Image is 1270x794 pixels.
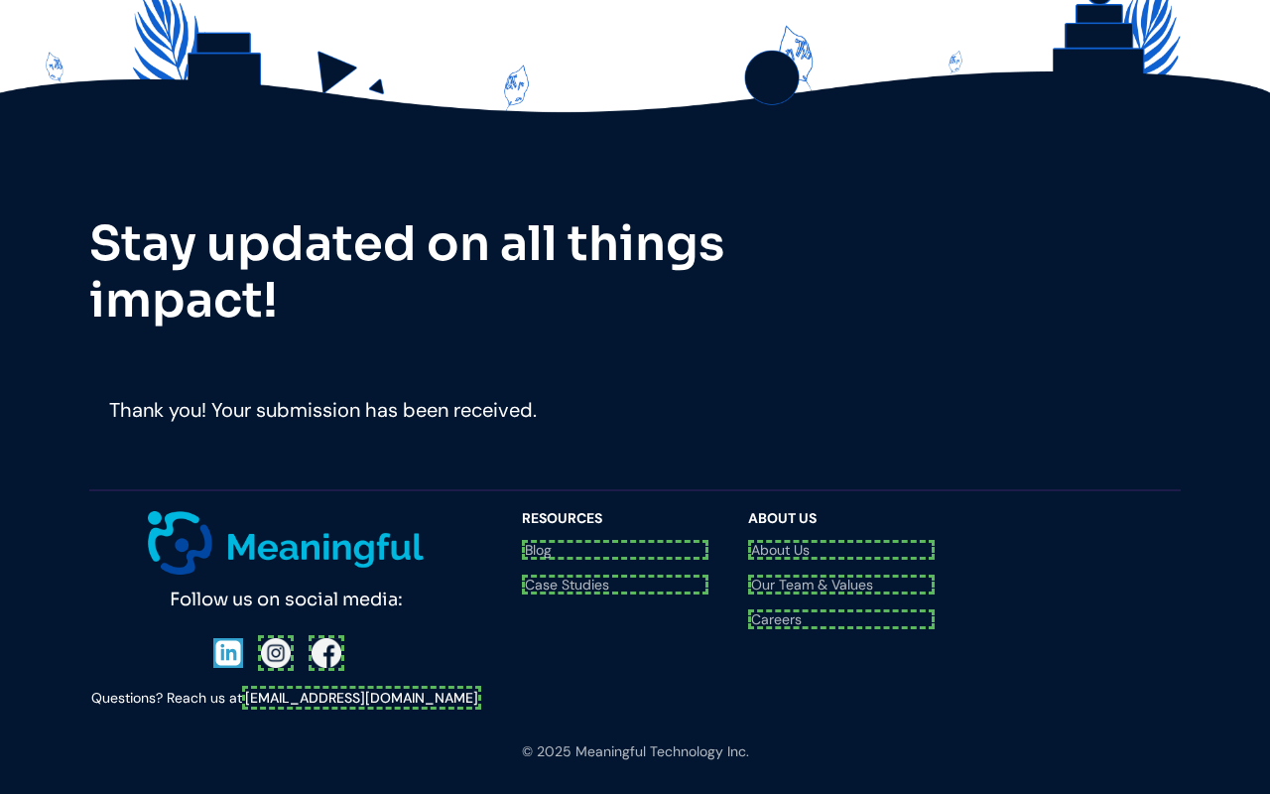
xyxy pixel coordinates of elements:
[89,575,482,615] div: Follow us on social media:
[242,686,481,710] a: [EMAIL_ADDRESS][DOMAIN_NAME]
[89,375,557,445] div: Email Form success
[522,740,749,764] div: © 2025 Meaningful Technology Inc.
[522,540,708,560] a: Blog
[748,540,935,560] a: About Us
[522,511,708,525] div: resources
[89,687,482,711] div: Questions? Reach us at
[748,609,935,629] a: Careers
[748,575,935,595] a: Our Team & Values
[522,575,708,595] a: Case Studies
[748,511,935,525] div: About Us
[89,215,784,330] h2: Stay updated on all things impact!
[109,395,537,425] div: Thank you! Your submission has been received.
